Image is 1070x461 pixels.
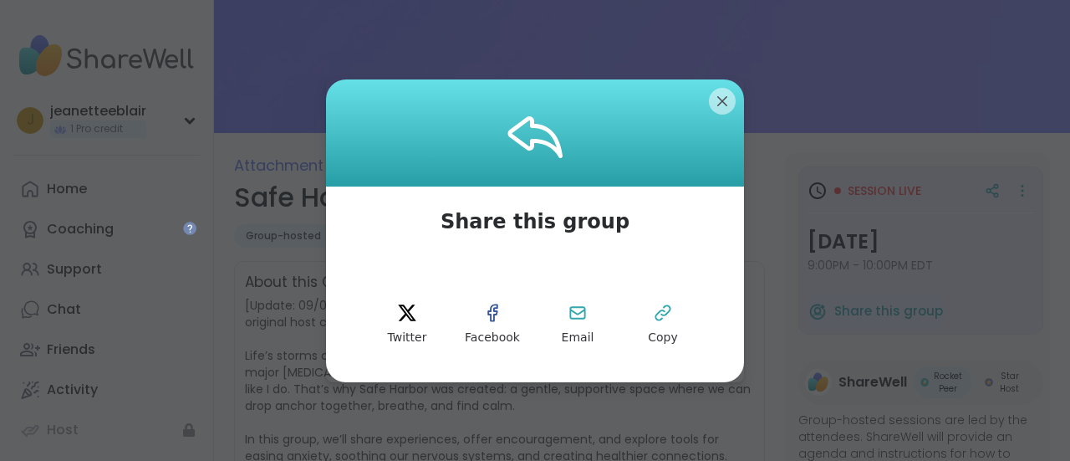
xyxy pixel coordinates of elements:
[455,287,530,362] button: Facebook
[562,330,594,346] span: Email
[648,330,678,346] span: Copy
[183,222,196,235] iframe: Spotlight
[465,330,520,346] span: Facebook
[625,287,701,362] button: Copy
[540,287,615,362] button: Email
[369,287,445,362] button: twitter
[369,287,445,362] button: Twitter
[420,187,650,257] span: Share this group
[455,287,530,362] button: facebook
[388,330,427,346] span: Twitter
